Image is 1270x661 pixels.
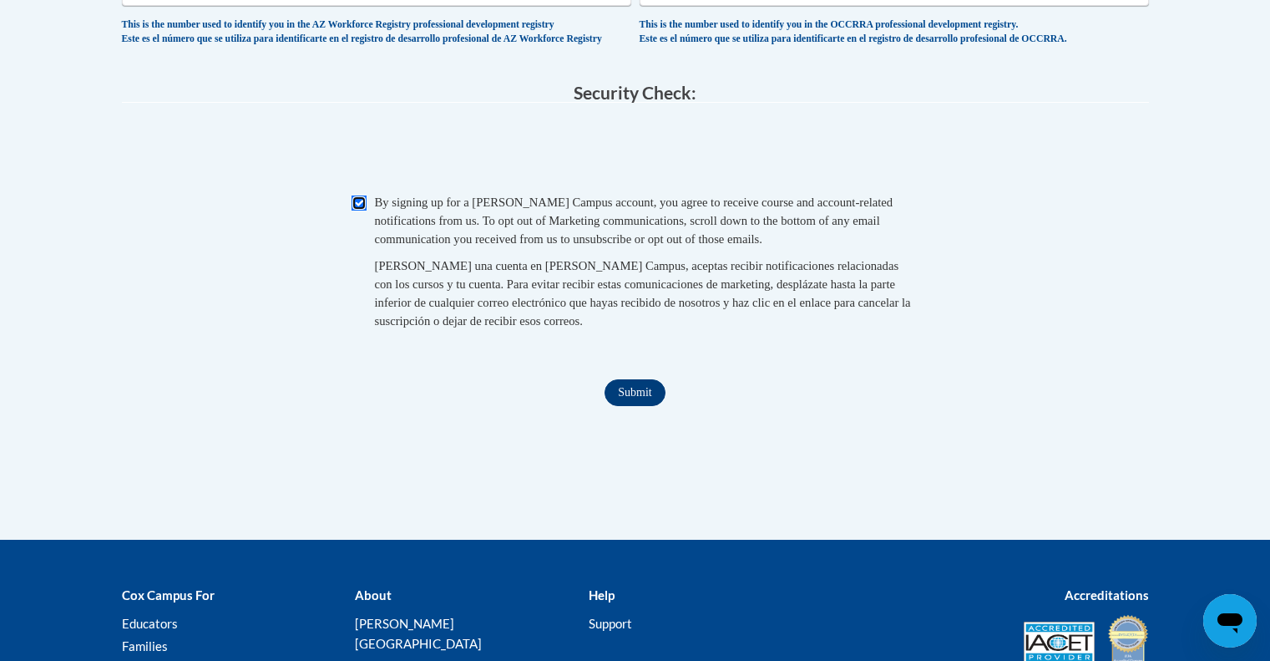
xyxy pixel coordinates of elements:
[375,259,911,328] span: [PERSON_NAME] una cuenta en [PERSON_NAME] Campus, aceptas recibir notificaciones relacionadas con...
[122,587,215,603] b: Cox Campus For
[574,82,696,103] span: Security Check:
[1065,587,1149,603] b: Accreditations
[122,616,178,631] a: Educators
[605,379,665,406] input: Submit
[355,616,482,651] a: [PERSON_NAME][GEOGRAPHIC_DATA]
[1203,594,1257,648] iframe: Button to launch messaging window
[509,119,762,185] iframe: reCAPTCHA
[355,587,392,603] b: About
[589,587,615,603] b: Help
[640,18,1149,46] div: This is the number used to identify you in the OCCRRA professional development registry. Este es ...
[122,638,168,653] a: Families
[375,196,893,246] span: By signing up for a [PERSON_NAME] Campus account, you agree to receive course and account-related...
[122,18,631,46] div: This is the number used to identify you in the AZ Workforce Registry professional development reg...
[589,616,632,631] a: Support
